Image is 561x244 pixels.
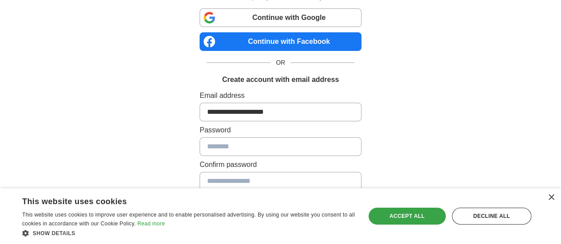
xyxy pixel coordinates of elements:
a: Continue with Google [200,8,361,27]
a: Continue with Facebook [200,32,361,51]
a: Read more, opens a new window [137,221,165,227]
label: Confirm password [200,159,361,170]
span: OR [271,58,290,67]
div: Close [548,194,554,201]
div: This website uses cookies [22,194,333,207]
span: Show details [33,230,75,236]
span: This website uses cookies to improve user experience and to enable personalised advertising. By u... [22,212,355,227]
div: Decline all [452,208,531,225]
h1: Create account with email address [222,74,339,85]
label: Email address [200,90,361,101]
div: Accept all [369,208,446,225]
div: Show details [22,229,355,237]
label: Password [200,125,361,136]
